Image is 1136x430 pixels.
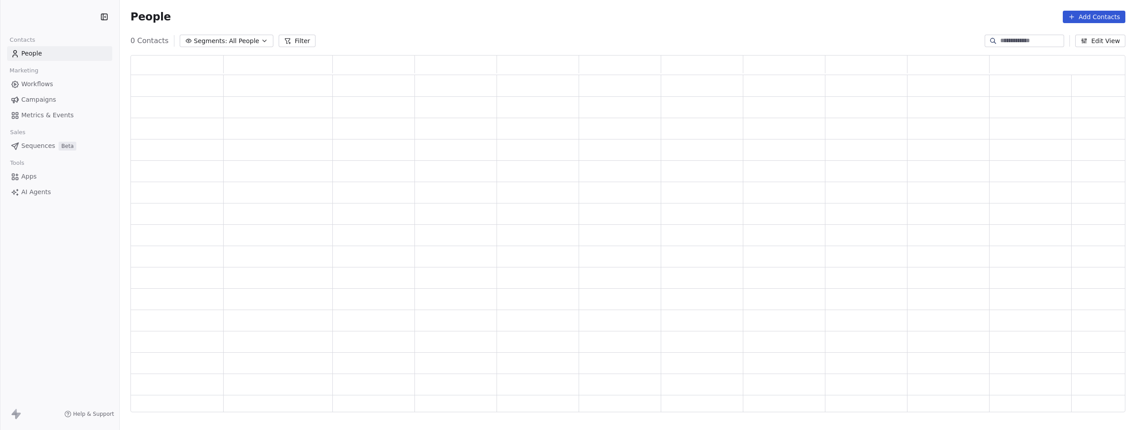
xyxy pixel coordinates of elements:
span: Workflows [21,80,53,89]
span: People [21,49,42,58]
a: Apps [7,169,112,184]
span: Segments: [194,36,227,46]
button: Add Contacts [1063,11,1125,23]
a: People [7,46,112,61]
span: Help & Support [73,410,114,418]
span: Contacts [6,33,39,47]
span: All People [229,36,259,46]
span: Marketing [6,64,42,77]
div: grid [131,75,1126,413]
span: AI Agents [21,187,51,197]
span: Sales [6,126,29,139]
a: Metrics & Events [7,108,112,123]
span: Tools [6,156,28,170]
a: SequencesBeta [7,139,112,153]
span: Beta [59,142,76,151]
a: Help & Support [64,410,114,418]
span: 0 Contacts [130,36,169,46]
span: Sequences [21,141,55,151]
a: AI Agents [7,185,112,199]
span: People [130,10,171,24]
span: Metrics & Events [21,111,74,120]
span: Campaigns [21,95,56,104]
span: Apps [21,172,37,181]
a: Workflows [7,77,112,92]
button: Edit View [1075,35,1125,47]
a: Campaigns [7,92,112,107]
button: Filter [279,35,316,47]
